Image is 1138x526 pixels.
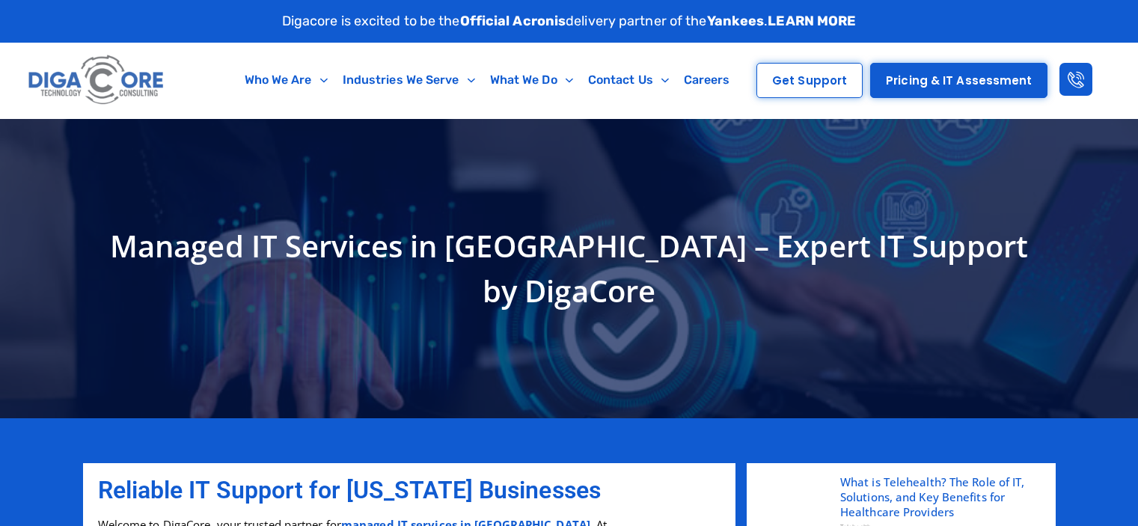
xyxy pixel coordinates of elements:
[768,13,856,29] a: LEARN MORE
[237,63,335,97] a: Who We Are
[676,63,738,97] a: Careers
[840,474,1037,519] a: What is Telehealth? The Role of IT, Solutions, and Key Benefits for Healthcare Providers
[460,13,566,29] strong: Official Acronis
[91,224,1048,314] h1: Managed IT Services in [GEOGRAPHIC_DATA] – Expert IT Support by DigaCore
[756,63,863,98] a: Get Support
[228,63,746,97] nav: Menu
[483,63,581,97] a: What We Do
[98,478,721,502] h2: Reliable IT Support for [US_STATE] Businesses
[581,63,676,97] a: Contact Us
[870,63,1047,98] a: Pricing & IT Assessment
[886,75,1032,86] span: Pricing & IT Assessment
[707,13,765,29] strong: Yankees
[335,63,483,97] a: Industries We Serve
[25,50,168,111] img: Digacore logo 1
[282,11,857,31] p: Digacore is excited to be the delivery partner of the .
[772,75,847,86] span: Get Support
